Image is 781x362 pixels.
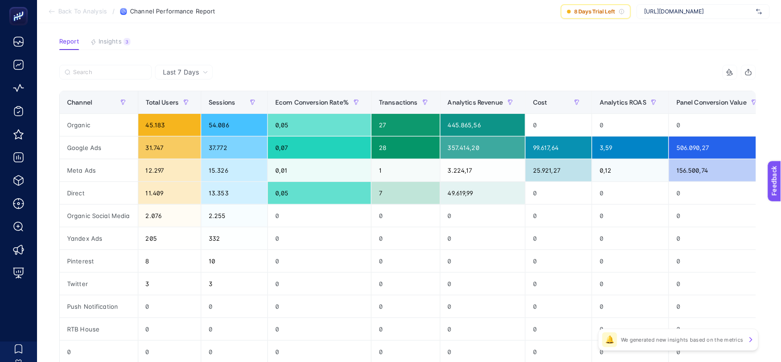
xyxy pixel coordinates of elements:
[372,159,440,181] div: 1
[526,182,592,204] div: 0
[592,273,669,295] div: 0
[676,99,747,106] span: Panel Conversion Value
[138,250,201,272] div: 8
[201,114,267,136] div: 54.086
[448,99,503,106] span: Analytics Revenue
[130,8,215,15] span: Channel Performance Report
[268,273,371,295] div: 0
[592,182,669,204] div: 0
[756,7,762,16] img: svg%3e
[372,295,440,318] div: 0
[60,273,138,295] div: Twitter
[268,250,371,272] div: 0
[592,159,669,181] div: 0,12
[440,159,525,181] div: 3.224,17
[268,114,371,136] div: 0,05
[526,318,592,340] div: 0
[201,318,267,340] div: 0
[440,295,525,318] div: 0
[592,318,669,340] div: 0
[669,250,769,272] div: 0
[526,295,592,318] div: 0
[372,182,440,204] div: 7
[372,137,440,159] div: 28
[146,99,179,106] span: Total Users
[440,205,525,227] div: 0
[201,205,267,227] div: 2.255
[58,8,107,15] span: Back To Analysis
[372,114,440,136] div: 27
[138,182,201,204] div: 11.409
[592,114,669,136] div: 0
[600,99,646,106] span: Analytics ROAS
[526,205,592,227] div: 0
[526,227,592,250] div: 0
[60,318,138,340] div: RTB House
[60,227,138,250] div: Yandex Ads
[268,137,371,159] div: 0,07
[124,38,130,45] div: 3
[669,182,769,204] div: 0
[60,137,138,159] div: Google Ads
[669,205,769,227] div: 0
[669,273,769,295] div: 0
[526,250,592,272] div: 0
[669,295,769,318] div: 0
[60,159,138,181] div: Meta Ads
[67,99,92,106] span: Channel
[669,159,769,181] div: 156.500,74
[526,159,592,181] div: 25.921,27
[73,69,146,76] input: Search
[669,318,769,340] div: 0
[138,137,201,159] div: 31.747
[379,99,418,106] span: Transactions
[138,205,201,227] div: 2.076
[372,273,440,295] div: 0
[669,137,769,159] div: 506.090,27
[275,99,349,106] span: Ecom Conversion Rate%
[138,295,201,318] div: 0
[533,99,547,106] span: Cost
[201,137,267,159] div: 37.772
[60,205,138,227] div: Organic Social Media
[372,227,440,250] div: 0
[60,182,138,204] div: Direct
[268,227,371,250] div: 0
[526,114,592,136] div: 0
[372,318,440,340] div: 0
[526,273,592,295] div: 0
[669,227,769,250] div: 0
[138,273,201,295] div: 3
[201,227,267,250] div: 332
[645,8,753,15] span: [URL][DOMAIN_NAME]
[209,99,235,106] span: Sessions
[60,250,138,272] div: Pinterest
[440,273,525,295] div: 0
[440,114,525,136] div: 445.865,56
[440,137,525,159] div: 357.414,20
[268,318,371,340] div: 0
[440,182,525,204] div: 49.619,99
[60,114,138,136] div: Organic
[163,68,199,77] span: Last 7 Days
[138,227,201,250] div: 205
[268,295,371,318] div: 0
[268,205,371,227] div: 0
[440,227,525,250] div: 0
[372,205,440,227] div: 0
[201,250,267,272] div: 10
[592,227,669,250] div: 0
[372,250,440,272] div: 0
[6,3,35,10] span: Feedback
[440,318,525,340] div: 0
[60,295,138,318] div: Push Notification
[112,7,115,15] span: /
[201,295,267,318] div: 0
[440,250,525,272] div: 0
[99,38,122,45] span: Insights
[526,137,592,159] div: 99.617,64
[592,137,669,159] div: 3,59
[669,114,769,136] div: 0
[59,38,79,45] span: Report
[201,159,267,181] div: 15.326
